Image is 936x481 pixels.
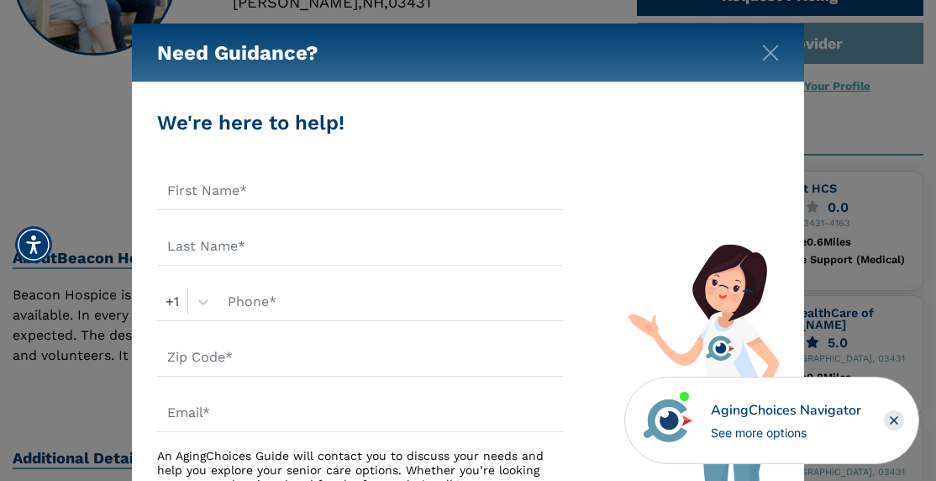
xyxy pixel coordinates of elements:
div: See more options [711,424,861,441]
div: Accessibility Menu [15,226,52,263]
input: Email* [157,394,563,432]
div: We're here to help! [157,108,563,138]
button: Close [762,41,779,58]
input: Zip Code* [157,338,563,377]
div: Close [884,410,904,431]
input: Last Name* [157,227,563,266]
h5: Need Guidance? [157,24,318,82]
input: Phone* [218,283,563,321]
img: modal-close.svg [762,45,779,61]
input: First Name* [157,172,563,210]
div: AgingChoices Navigator [711,400,861,420]
img: avatar [639,392,697,449]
